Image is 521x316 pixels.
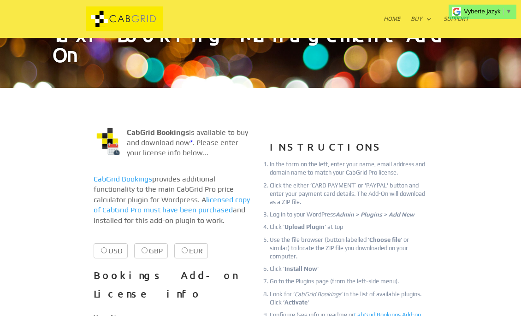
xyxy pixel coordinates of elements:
em: CabGrid Bookings [295,291,341,298]
strong: Choose file [369,236,401,243]
a: Vyberte jazyk​ [464,8,512,15]
strong: CabGrid Bookings [127,128,189,137]
em: Admin > Plugins > Add New [336,211,414,218]
li: Log in to your WordPress [270,211,427,219]
label: USD [94,243,128,258]
p: is available to buy and download now . Please enter your license info below... [94,128,251,166]
label: EUR [174,243,208,258]
span: ▼ [506,8,512,15]
input: GBP [142,247,148,253]
a: CabGrid Bookings [94,175,152,183]
strong: Upload Plugin [284,223,325,230]
a: Home [384,16,401,38]
img: Taxi Booking Wordpress Plugin [94,128,121,155]
span: Vyberte jazyk [464,8,501,15]
a: Buy [411,16,432,38]
label: GBP [134,243,168,258]
strong: Install Now [284,265,317,272]
strong: Activate [284,299,308,306]
h3: Bookings Add-on License info [94,266,251,307]
li: Click ‘ ‘ [270,265,427,273]
li: Use the file browser (button labelled ‘ ‘ or similar) to locate the ZIP file you downloaded on yo... [270,236,427,261]
input: USD [101,247,107,253]
li: Look for ‘ ‘ in the list of available plugins. Click ‘ ‘ [270,290,427,307]
li: Go to the Plugins page (from the left-side menu). [270,277,427,286]
input: EUR [182,247,188,253]
li: Click ‘ ‘ at top [270,223,427,231]
p: provides additional functionality to the main CabGrid Pro price calculator plugin for Wordpress. ... [94,174,251,233]
h3: INSTRUCTIONS [270,138,427,161]
li: In the form on the left, enter your name, email address and domain name to match your CabGrid Pro... [270,160,427,177]
a: Support [444,16,469,38]
li: Click the either ‘CARD PAYMENT’ or 'PAYPAL' button and enter your payment card details. The Add-O... [270,181,427,207]
h1: Buy & Download CabGrid Pro Taxi Booking Management Add-On [52,4,469,88]
img: CabGrid [54,6,195,32]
